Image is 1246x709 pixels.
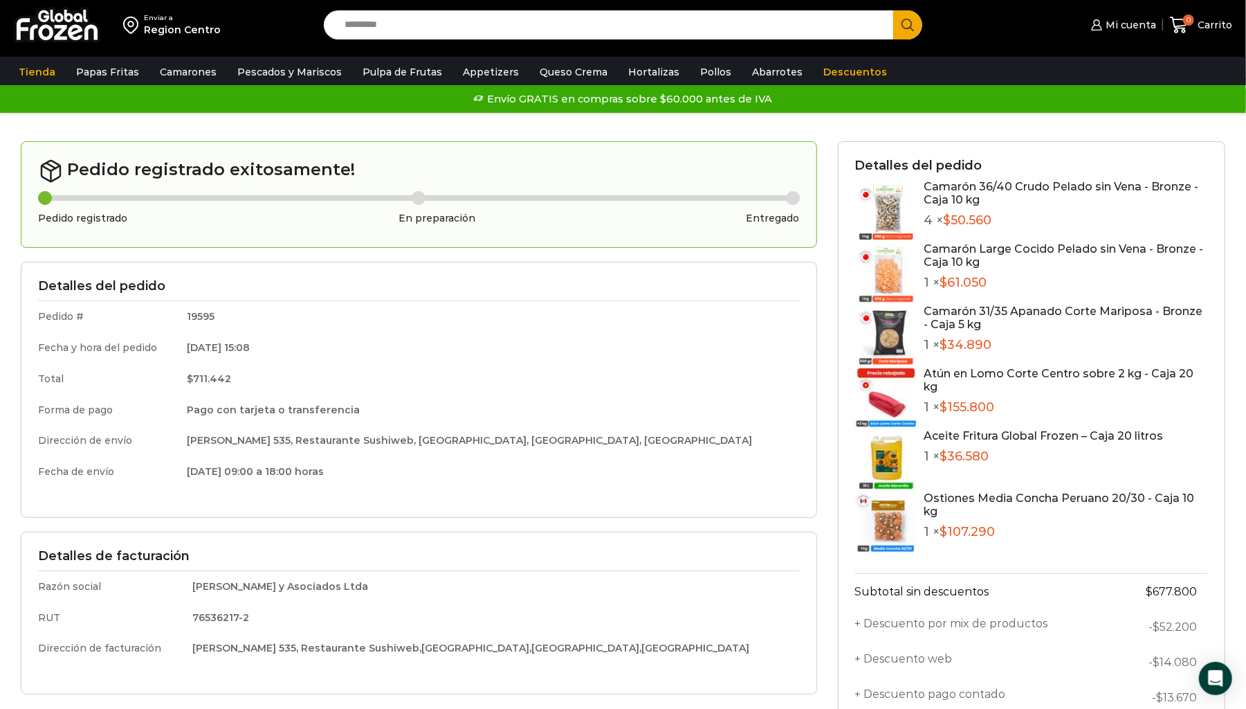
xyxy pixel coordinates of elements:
[177,332,799,364] td: [DATE] 15:08
[940,275,987,290] bdi: 61.050
[38,633,183,661] td: Dirección de facturación
[533,59,614,85] a: Queso Crema
[69,59,146,85] a: Papas Fritas
[177,395,799,426] td: Pago con tarjeta o transferencia
[944,213,992,228] bdi: 50.560
[1088,11,1155,39] a: Mi cuenta
[924,242,1204,269] a: Camarón Large Cocido Pelado sin Vena - Bronze - Caja 10 kg
[187,373,231,385] bdi: 711.442
[1146,585,1153,598] span: $
[356,59,449,85] a: Pulpa de Frutas
[398,213,475,224] h3: En preparación
[1146,585,1197,598] bdi: 677.800
[177,425,799,456] td: [PERSON_NAME] 535, Restaurante Sushiweb, [GEOGRAPHIC_DATA], [GEOGRAPHIC_DATA], [GEOGRAPHIC_DATA]
[855,645,1114,680] th: + Descuento web
[1114,609,1208,645] td: -
[940,449,948,464] span: $
[38,213,127,224] h3: Pedido registrado
[1183,15,1194,26] span: 0
[38,549,800,564] h3: Detalles de facturación
[1170,9,1232,42] a: 0 Carrito
[1199,662,1232,695] div: Open Intercom Messenger
[924,525,1208,540] p: 1 ×
[38,602,183,634] td: RUT
[855,159,1208,174] h3: Detalles del pedido
[38,456,177,485] td: Fecha de envío
[38,395,177,426] td: Forma de pago
[38,159,800,183] h2: Pedido registrado exitosamente!
[924,449,1164,465] p: 1 ×
[940,449,989,464] bdi: 36.580
[38,332,177,364] td: Fecha y hora del pedido
[183,602,800,634] td: 76536217-2
[153,59,223,85] a: Camarones
[746,213,800,224] h3: Entregado
[924,492,1195,518] a: Ostiones Media Concha Peruano 20/30 - Caja 10 kg
[38,364,177,395] td: Total
[693,59,738,85] a: Pollos
[924,305,1203,331] a: Camarón 31/35 Apanado Corte Mariposa - Bronze - Caja 5 kg
[745,59,809,85] a: Abarrotes
[940,275,948,290] span: $
[924,213,1208,228] p: 4 ×
[38,571,183,602] td: Razón social
[123,13,144,37] img: address-field-icon.svg
[144,13,221,23] div: Enviar a
[944,213,951,228] span: $
[940,400,948,415] span: $
[1153,620,1160,634] span: $
[177,301,799,332] td: 19595
[816,59,894,85] a: Descuentos
[12,59,62,85] a: Tienda
[144,23,221,37] div: Region Centro
[924,400,1208,415] p: 1 ×
[924,429,1164,442] a: Aceite Fritura Global Frozen – Caja 20 litros
[456,59,526,85] a: Appetizers
[924,180,1199,206] a: Camarón 36/40 Crudo Pelado sin Vena - Bronze - Caja 10 kg
[230,59,349,85] a: Pescados y Mariscos
[940,337,992,352] bdi: 34.890
[940,524,948,539] span: $
[183,633,800,661] td: [PERSON_NAME] 535, Restaurante Sushiweb,[GEOGRAPHIC_DATA],[GEOGRAPHIC_DATA],[GEOGRAPHIC_DATA]
[1153,620,1197,634] bdi: 52.200
[940,524,996,539] bdi: 107.290
[924,367,1194,393] a: Atún en Lomo Corte Centro sobre 2 kg - Caja 20 kg
[1114,645,1208,680] td: -
[177,456,799,485] td: [DATE] 09:00 a 18:00 horas
[893,10,922,39] button: Search button
[1102,18,1156,32] span: Mi cuenta
[187,373,193,385] span: $
[924,338,1208,353] p: 1 ×
[621,59,686,85] a: Hortalizas
[940,400,995,415] bdi: 155.800
[1194,18,1232,32] span: Carrito
[855,573,1114,609] th: Subtotal sin descuentos
[1153,656,1160,669] span: $
[38,425,177,456] td: Dirección de envío
[940,337,948,352] span: $
[1156,691,1163,704] span: $
[38,301,177,332] td: Pedido #
[1153,656,1197,669] bdi: 14.080
[924,276,1208,291] p: 1 ×
[1156,691,1197,704] bdi: 13.670
[855,609,1114,645] th: + Descuento por mix de productos
[38,279,800,294] h3: Detalles del pedido
[183,571,800,602] td: [PERSON_NAME] y Asociados Ltda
